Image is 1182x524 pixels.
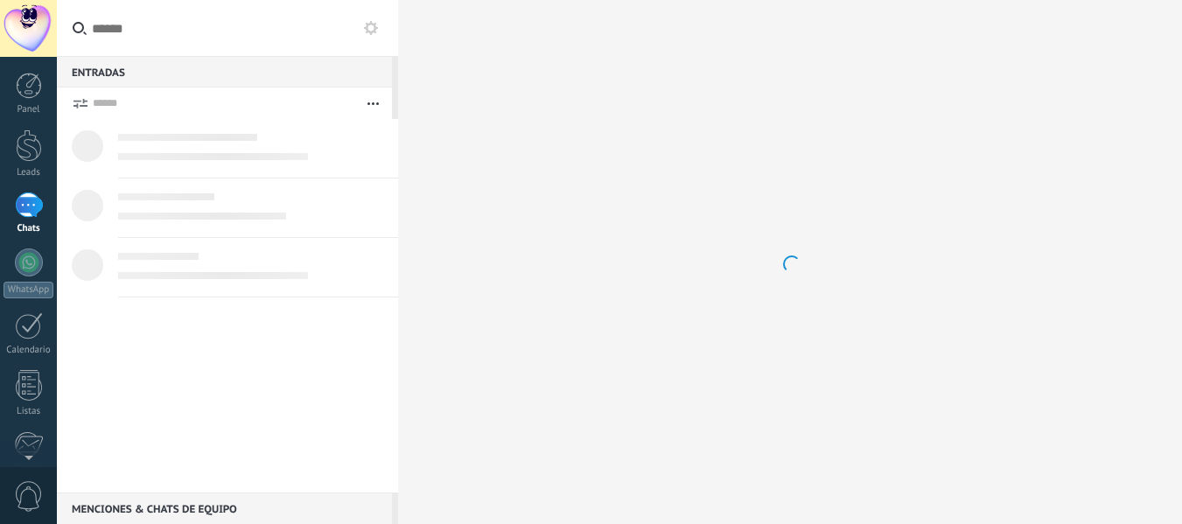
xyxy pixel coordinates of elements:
[3,167,54,178] div: Leads
[354,87,392,119] button: Más
[3,345,54,356] div: Calendario
[57,493,392,524] div: Menciones & Chats de equipo
[3,104,54,115] div: Panel
[3,282,53,298] div: WhatsApp
[3,223,54,234] div: Chats
[3,406,54,417] div: Listas
[57,56,392,87] div: Entradas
